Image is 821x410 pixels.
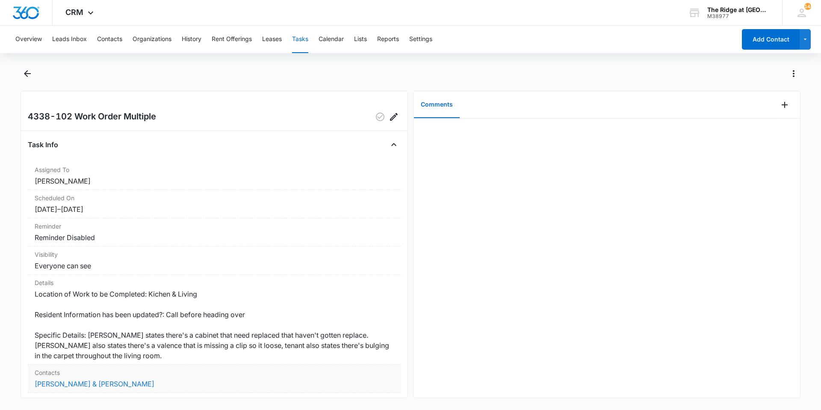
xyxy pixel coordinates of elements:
button: Edit [387,110,401,124]
div: Assigned To[PERSON_NAME] [28,162,401,190]
button: Actions [787,67,800,80]
button: History [182,26,201,53]
button: Leases [262,26,282,53]
dd: [DATE] – [DATE] [35,204,394,214]
dd: Everyone can see [35,261,394,271]
dt: Details [35,278,394,287]
dt: Assigned To [35,165,394,174]
dt: Last Updated [35,396,394,405]
button: Lists [354,26,367,53]
dd: Reminder Disabled [35,232,394,243]
button: Close [387,138,401,152]
button: Add Comment [778,98,791,112]
button: Settings [409,26,432,53]
dt: Scheduled On [35,193,394,202]
dt: Visibility [35,250,394,259]
button: Overview [15,26,42,53]
dd: Location of Work to be Completed: Kichen & Living Resident Information has been updated?: Call be... [35,289,394,361]
button: Leads Inbox [52,26,87,53]
button: Rent Offerings [212,26,252,53]
div: Scheduled On[DATE]–[DATE] [28,190,401,218]
a: [PERSON_NAME] & [PERSON_NAME] [35,380,154,388]
h4: Task Info [28,140,58,150]
button: Contacts [97,26,122,53]
dt: Reminder [35,222,394,231]
button: Add Contact [742,29,800,50]
span: 145 [804,3,811,10]
div: DetailsLocation of Work to be Completed: Kichen & Living Resident Information has been updated?: ... [28,275,401,365]
div: Contacts[PERSON_NAME] & [PERSON_NAME] [28,365,401,393]
button: Calendar [319,26,344,53]
div: account name [707,6,770,13]
span: CRM [65,8,83,17]
dd: [PERSON_NAME] [35,176,394,186]
button: Organizations [133,26,171,53]
button: Tasks [292,26,308,53]
button: Reports [377,26,399,53]
div: VisibilityEveryone can see [28,247,401,275]
button: Back [21,67,34,80]
div: ReminderReminder Disabled [28,218,401,247]
div: account id [707,13,770,19]
button: Comments [414,92,460,118]
h2: 4338-102 Work Order Multiple [28,110,156,124]
dt: Contacts [35,368,394,377]
div: notifications count [804,3,811,10]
